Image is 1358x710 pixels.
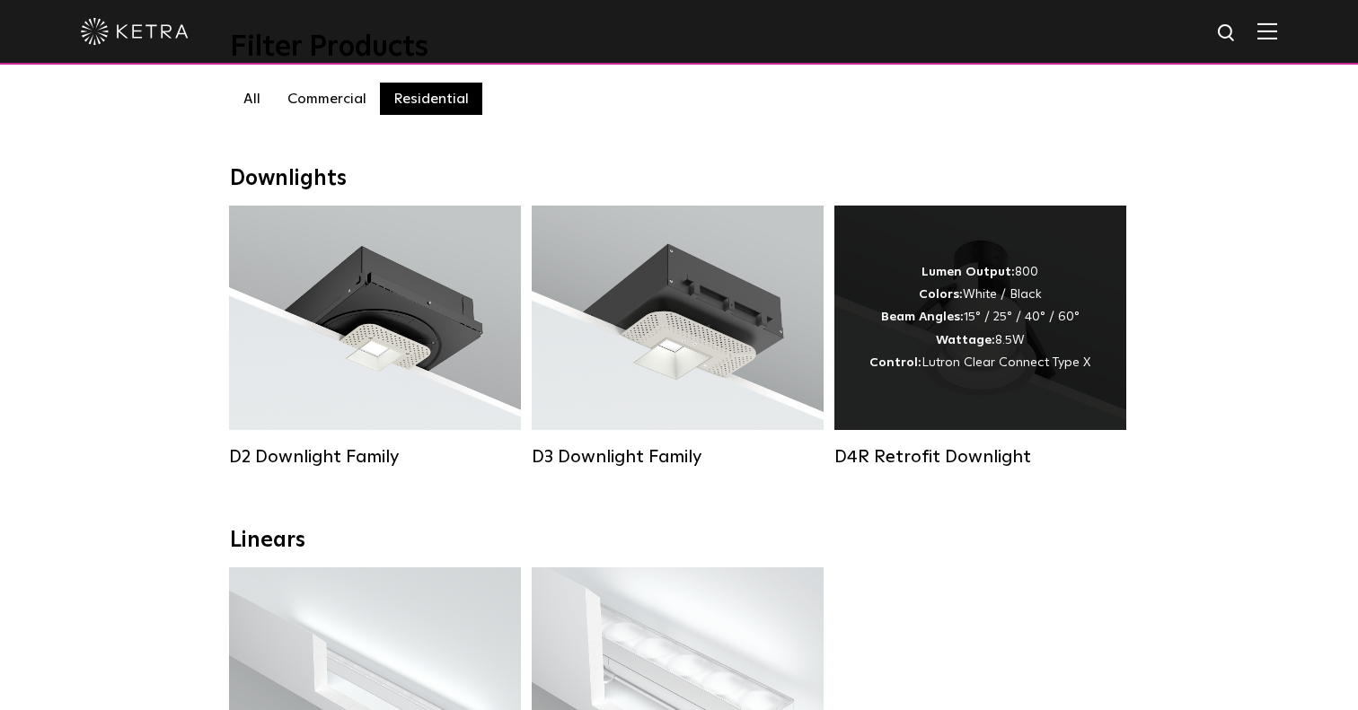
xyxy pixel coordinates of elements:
img: Hamburger%20Nav.svg [1257,22,1277,39]
div: D4R Retrofit Downlight [834,446,1126,468]
strong: Beam Angles: [881,311,964,323]
label: All [230,83,274,115]
div: Downlights [230,166,1128,192]
div: 800 White / Black 15° / 25° / 40° / 60° 8.5W [869,261,1090,374]
img: search icon [1216,22,1239,45]
label: Residential [380,83,482,115]
strong: Lumen Output: [921,266,1015,278]
strong: Colors: [919,288,963,301]
div: D2 Downlight Family [229,446,521,468]
label: Commercial [274,83,380,115]
strong: Control: [869,356,921,369]
a: D2 Downlight Family Lumen Output:1200Colors:White / Black / Gloss Black / Silver / Bronze / Silve... [229,206,521,468]
img: ketra-logo-2019-white [81,18,189,45]
a: D4R Retrofit Downlight Lumen Output:800Colors:White / BlackBeam Angles:15° / 25° / 40° / 60°Watta... [834,206,1126,468]
div: D3 Downlight Family [532,446,824,468]
a: D3 Downlight Family Lumen Output:700 / 900 / 1100Colors:White / Black / Silver / Bronze / Paintab... [532,206,824,468]
span: Lutron Clear Connect Type X [921,356,1090,369]
div: Linears [230,528,1128,554]
strong: Wattage: [936,334,995,346]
